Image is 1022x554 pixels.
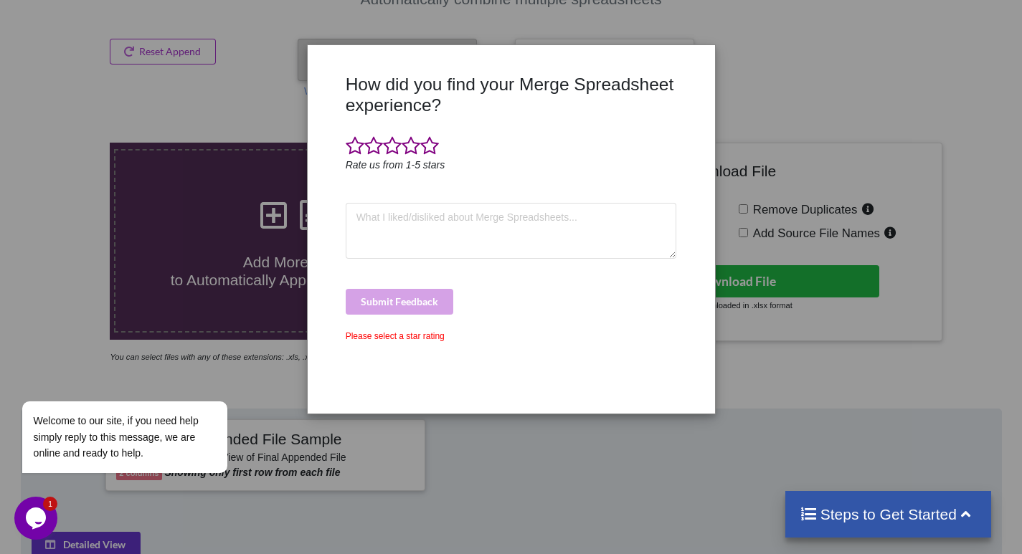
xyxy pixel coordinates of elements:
h4: Steps to Get Started [800,505,977,523]
iframe: chat widget [14,272,273,489]
div: Please select a star rating [346,330,677,343]
h3: How did you find your Merge Spreadsheet experience? [346,74,677,116]
iframe: chat widget [14,497,60,540]
i: Rate us from 1-5 stars [346,159,445,171]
